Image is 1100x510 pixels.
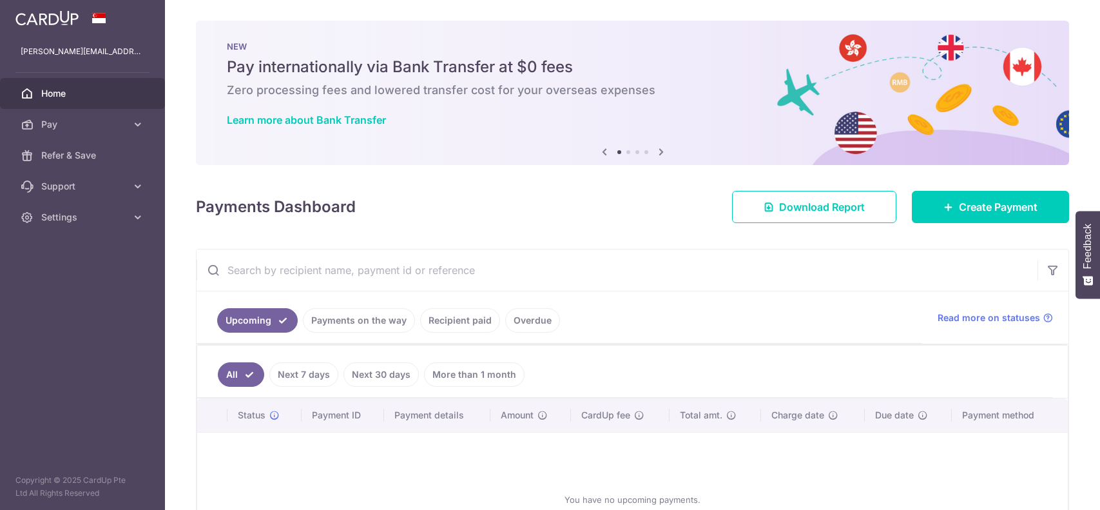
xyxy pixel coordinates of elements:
span: Home [41,87,126,100]
span: Charge date [771,409,824,422]
span: Total amt. [680,409,722,422]
th: Payment method [952,398,1068,432]
span: Download Report [779,199,865,215]
a: Read more on statuses [938,311,1053,324]
a: Download Report [732,191,896,223]
p: [PERSON_NAME][EMAIL_ADDRESS][DOMAIN_NAME] [21,45,144,58]
a: All [218,362,264,387]
a: Upcoming [217,308,298,333]
a: More than 1 month [424,362,525,387]
img: Bank transfer banner [196,21,1069,165]
th: Payment details [384,398,491,432]
h6: Zero processing fees and lowered transfer cost for your overseas expenses [227,83,1038,98]
h4: Payments Dashboard [196,195,356,219]
a: Recipient paid [420,308,500,333]
span: Amount [501,409,534,422]
span: Read more on statuses [938,311,1040,324]
span: CardUp fee [581,409,630,422]
span: Pay [41,118,126,131]
span: Status [238,409,265,422]
h5: Pay internationally via Bank Transfer at $0 fees [227,57,1038,77]
span: Create Payment [959,199,1037,215]
th: Payment ID [302,398,384,432]
a: Create Payment [912,191,1069,223]
a: Overdue [505,308,560,333]
p: NEW [227,41,1038,52]
span: Feedback [1082,224,1094,269]
a: Payments on the way [303,308,415,333]
span: Support [41,180,126,193]
button: Feedback - Show survey [1076,211,1100,299]
input: Search by recipient name, payment id or reference [197,250,1037,291]
span: Due date [875,409,914,422]
a: Next 30 days [343,362,419,387]
a: Next 7 days [269,362,338,387]
img: CardUp [15,10,79,26]
a: Learn more about Bank Transfer [227,113,386,126]
span: Refer & Save [41,149,126,162]
span: Settings [41,211,126,224]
